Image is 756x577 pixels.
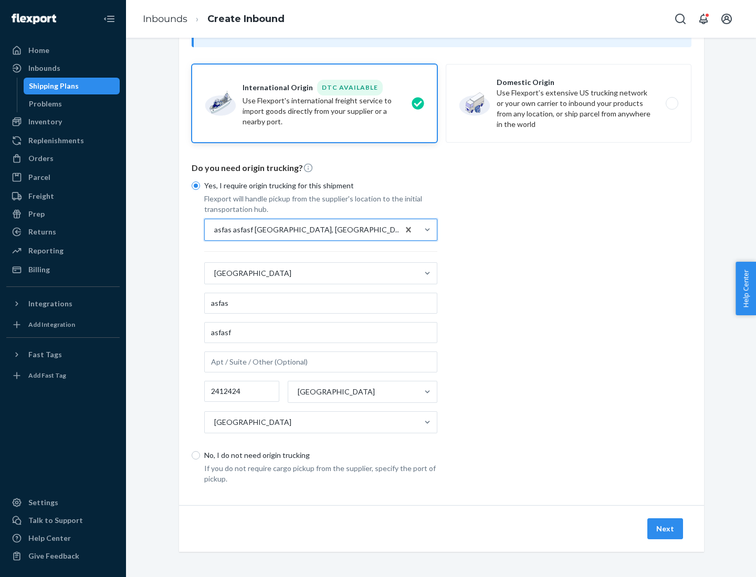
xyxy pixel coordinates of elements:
a: Prep [6,206,120,222]
button: Next [647,518,683,539]
div: Replenishments [28,135,84,146]
button: Integrations [6,295,120,312]
div: Settings [28,497,58,508]
a: Shipping Plans [24,78,120,94]
a: Orders [6,150,120,167]
div: Give Feedback [28,551,79,561]
p: Do you need origin trucking? [192,162,691,174]
a: Freight [6,188,120,205]
a: Inventory [6,113,120,130]
a: Problems [24,95,120,112]
div: [GEOGRAPHIC_DATA] [214,268,291,279]
img: Flexport logo [12,14,56,24]
div: Prep [28,209,45,219]
div: [GEOGRAPHIC_DATA] [298,387,375,397]
button: Open Search Box [670,8,691,29]
div: Talk to Support [28,515,83,526]
div: Fast Tags [28,349,62,360]
a: Add Fast Tag [6,367,120,384]
p: Flexport will handle pickup from the supplier's location to the initial transportation hub. [204,194,437,215]
button: Help Center [736,262,756,315]
button: Close Navigation [99,8,120,29]
a: Add Integration [6,316,120,333]
input: No, I do not need origin trucking [192,451,200,460]
a: Reporting [6,242,120,259]
span: Inbounding with your own carrier? [223,29,455,38]
a: Inbounds [143,13,187,25]
button: Give Feedback [6,548,120,564]
a: Returns [6,223,120,240]
button: Fast Tags [6,346,120,363]
p: Yes, I require origin trucking for this shipment [204,180,437,191]
div: Add Fast Tag [28,371,66,380]
a: Billing [6,261,120,278]
div: Inventory [28,116,62,127]
input: Postal Code [204,381,279,402]
p: No, I do not need origin trucking [204,450,437,461]
div: Freight [28,191,54,201]
button: Open notifications [693,8,714,29]
input: Yes, I require origin trucking for this shipment [192,181,200,190]
div: Parcel [28,172,50,183]
div: Reporting [28,245,64,256]
input: Address [204,322,437,343]
div: Returns [28,227,56,237]
div: Inbounds [28,63,60,73]
div: Add Integration [28,320,75,329]
a: Talk to Support [6,512,120,529]
a: Parcel [6,169,120,186]
input: [GEOGRAPHIC_DATA] [213,417,214,428]
input: Apt / Suite / Other (Optional) [204,351,437,372]
div: Help Center [28,533,71,543]
div: Problems [29,99,62,109]
p: If you do not require cargo pickup from the supplier, specify the port of pickup. [204,463,437,484]
div: Shipping Plans [29,81,79,91]
a: Help Center [6,530,120,547]
a: Inbounds [6,60,120,77]
a: Replenishments [6,132,120,149]
a: Home [6,42,120,59]
input: Facility Name [204,293,437,314]
div: asfas asfasf [GEOGRAPHIC_DATA], [GEOGRAPHIC_DATA] 2412424 [214,225,404,235]
div: Orders [28,153,54,164]
ol: breadcrumbs [134,4,293,35]
a: Settings [6,494,120,511]
div: [GEOGRAPHIC_DATA] [214,417,291,428]
div: Billing [28,264,50,275]
input: [GEOGRAPHIC_DATA] [297,387,298,397]
input: [GEOGRAPHIC_DATA] [213,268,214,279]
button: Open account menu [716,8,737,29]
a: Create Inbound [207,13,285,25]
div: Integrations [28,298,72,309]
div: Home [28,45,49,56]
